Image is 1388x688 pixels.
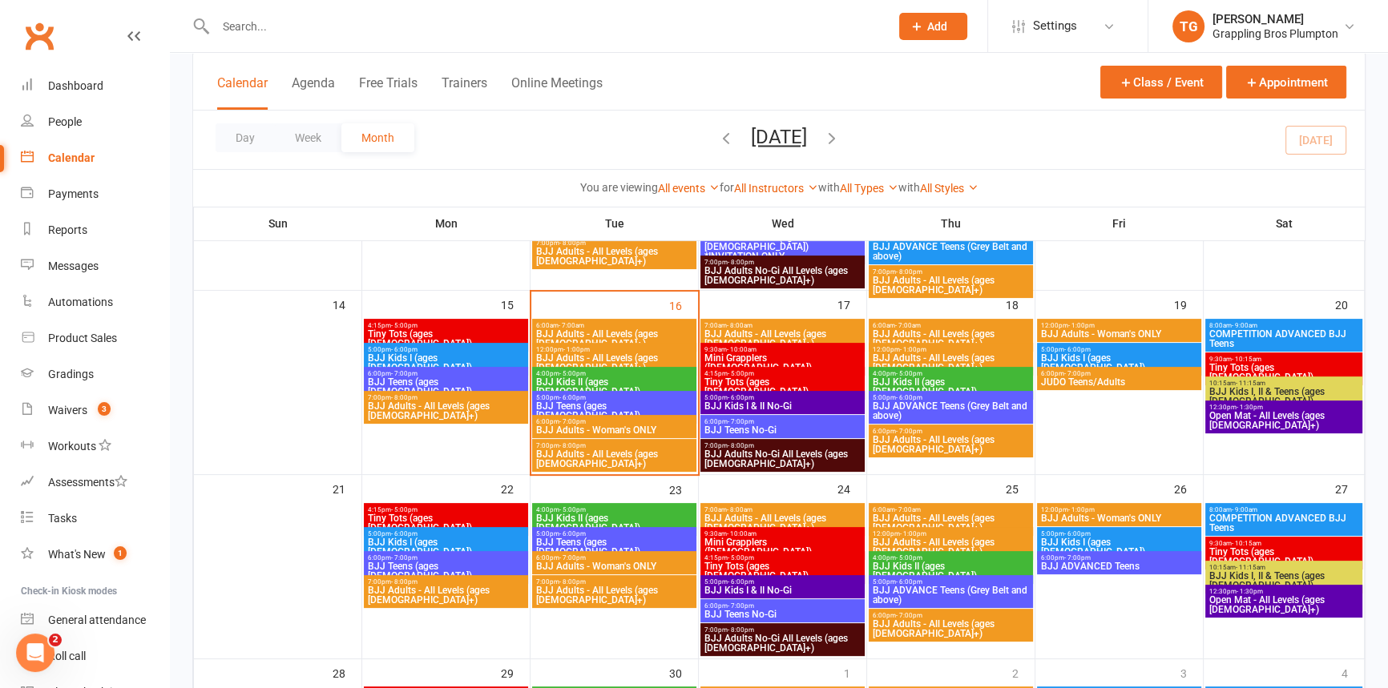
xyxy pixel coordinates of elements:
[1208,411,1359,430] span: Open Mat - All Levels (ages [DEMOGRAPHIC_DATA]+)
[333,659,361,686] div: 28
[362,207,531,240] th: Mon
[48,614,146,626] div: General attendance
[292,75,335,110] button: Agenda
[535,329,693,348] span: BJJ Adults - All Levels (ages [DEMOGRAPHIC_DATA]+)
[840,182,898,195] a: All Types
[367,394,525,401] span: 7:00pm
[367,322,525,329] span: 4:15pm
[1208,506,1359,513] span: 8:00am
[535,247,693,266] span: BJJ Adults - All Levels (ages [DEMOGRAPHIC_DATA]+)
[367,370,525,377] span: 6:00pm
[367,513,525,533] span: Tiny Tots (ages [DEMOGRAPHIC_DATA])
[872,612,1030,619] span: 6:00pm
[704,578,861,585] span: 5:00pm
[704,425,861,435] span: BJJ Teens No-Gi
[1040,506,1198,513] span: 12:00pm
[1040,353,1198,372] span: BJJ Kids I (ages [DEMOGRAPHIC_DATA])
[727,322,753,329] span: - 8:00am
[704,626,861,634] span: 7:00pm
[535,346,693,353] span: 12:00pm
[21,392,169,428] a: Waivers 3
[728,578,754,585] span: - 6:00pm
[559,506,586,513] span: - 5:00pm
[21,356,169,392] a: Gradings
[367,585,525,605] span: BJJ Adults - All Levels (ages [DEMOGRAPHIC_DATA]+)
[1064,554,1091,561] span: - 7:00pm
[48,404,87,416] div: Waivers
[1335,291,1364,317] div: 20
[217,75,268,110] button: Calendar
[728,442,754,449] span: - 8:00pm
[872,561,1030,581] span: BJJ Kids II (ages [DEMOGRAPHIC_DATA])
[48,260,99,272] div: Messages
[391,370,418,377] span: - 7:00pm
[896,268,922,276] span: - 8:00pm
[704,322,861,329] span: 7:00am
[535,353,693,372] span: BJJ Adults - All Levels (ages [DEMOGRAPHIC_DATA]+)
[704,346,861,353] span: 9:30am
[727,346,757,353] span: - 10:00am
[1040,513,1198,523] span: BJJ Adults - Woman's ONLY
[21,104,169,140] a: People
[442,75,487,110] button: Trainers
[1208,356,1359,363] span: 9:30am
[1068,506,1095,513] span: - 1:00pm
[704,513,861,533] span: BJJ Adults - All Levels (ages [DEMOGRAPHIC_DATA]+)
[21,284,169,320] a: Automations
[535,377,693,396] span: BJJ Kids II (ages [DEMOGRAPHIC_DATA])
[704,329,861,348] span: BJJ Adults - All Levels (ages [DEMOGRAPHIC_DATA]+)
[1208,595,1359,614] span: Open Mat - All Levels (ages [DEMOGRAPHIC_DATA]+)
[872,554,1030,561] span: 4:00pm
[704,401,861,411] span: BJJ Kids I & II No-Gi
[1208,540,1359,547] span: 9:30am
[559,418,586,425] span: - 7:00pm
[1068,322,1095,329] span: - 1:00pm
[21,140,169,176] a: Calendar
[1040,370,1198,377] span: 6:00pm
[114,546,127,560] span: 1
[1174,475,1203,501] div: 26
[501,291,530,317] div: 15
[535,322,693,329] span: 6:00am
[501,475,530,501] div: 22
[367,506,525,513] span: 4:15pm
[531,207,699,240] th: Tue
[1035,207,1204,240] th: Fri
[559,530,586,537] span: - 6:00pm
[21,465,169,501] a: Assessments
[1212,12,1338,26] div: [PERSON_NAME]
[1040,329,1198,339] span: BJJ Adults - Woman's ONLY
[872,353,1030,372] span: BJJ Adults - All Levels (ages [DEMOGRAPHIC_DATA]+)
[900,346,926,353] span: - 1:00pm
[927,20,947,33] span: Add
[720,181,734,194] strong: for
[1236,380,1265,387] span: - 11:15am
[704,530,861,537] span: 9:30am
[559,554,586,561] span: - 7:00pm
[367,329,525,348] span: Tiny Tots (ages [DEMOGRAPHIC_DATA])
[728,418,754,425] span: - 7:00pm
[535,425,693,435] span: BJJ Adults - Woman's ONLY
[1064,346,1091,353] span: - 6:00pm
[559,370,586,377] span: - 5:00pm
[1208,588,1359,595] span: 12:30pm
[391,394,418,401] span: - 8:00pm
[728,259,754,266] span: - 8:00pm
[216,123,275,152] button: Day
[898,181,920,194] strong: with
[535,506,693,513] span: 4:00pm
[728,554,754,561] span: - 5:00pm
[535,418,693,425] span: 6:00pm
[1236,564,1265,571] span: - 11:15am
[21,602,169,638] a: General attendance kiosk mode
[535,239,693,247] span: 7:00pm
[1237,588,1263,595] span: - 1:30pm
[535,537,693,557] span: BJJ Teens (ages [DEMOGRAPHIC_DATA])
[48,296,113,308] div: Automations
[704,353,861,372] span: Mini Grapplers ([DEMOGRAPHIC_DATA])
[1100,66,1222,99] button: Class / Event
[1208,329,1359,348] span: COMPETITION ADVANCED BJJ Teens
[1208,547,1359,566] span: Tiny Tots (ages [DEMOGRAPHIC_DATA])
[1204,207,1365,240] th: Sat
[535,370,693,377] span: 4:00pm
